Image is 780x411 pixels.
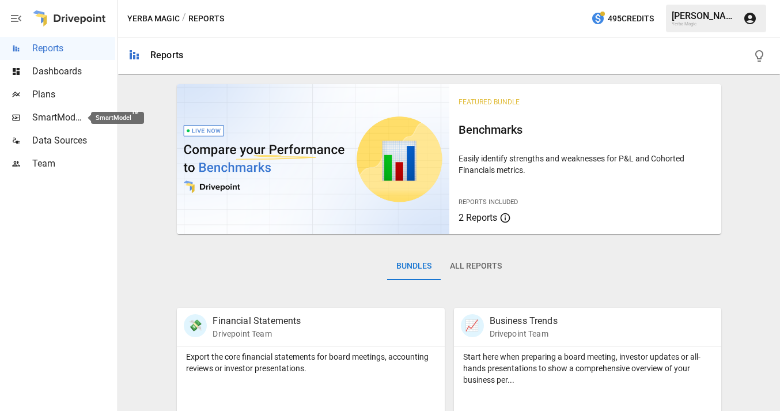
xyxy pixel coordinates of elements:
span: Dashboards [32,65,115,78]
span: 2 Reports [459,212,497,223]
span: Plans [32,88,115,101]
div: 💸 [184,314,207,337]
div: SmartModel [91,112,144,124]
h6: Benchmarks [459,120,712,139]
button: All Reports [441,252,511,280]
img: video thumbnail [177,84,449,234]
button: Bundles [387,252,441,280]
span: Featured Bundle [459,98,520,106]
button: 495Credits [586,8,658,29]
span: ™ [82,109,90,123]
span: Data Sources [32,134,115,148]
p: Drivepoint Team [213,328,301,340]
p: Export the core financial statements for board meetings, accounting reviews or investor presentat... [186,351,435,374]
p: Easily identify strengths and weaknesses for P&L and Cohorted Financials metrics. [459,153,712,176]
p: Drivepoint Team [490,328,558,340]
span: Reports [32,42,115,55]
span: Reports Included [459,198,518,206]
p: Start here when preparing a board meeting, investor updates or all-hands presentations to show a ... [463,351,712,386]
div: 📈 [461,314,484,337]
span: 495 Credits [608,12,654,26]
div: [PERSON_NAME] [672,10,736,21]
span: ™ [131,108,139,123]
div: Reports [150,50,183,61]
span: SmartModel [32,111,83,125]
p: Business Trends [490,314,558,328]
span: Team [32,157,115,171]
button: Yerba Magic [127,12,180,26]
p: Financial Statements [213,314,301,328]
div: / [182,12,186,26]
div: Yerba Magic [672,21,736,27]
